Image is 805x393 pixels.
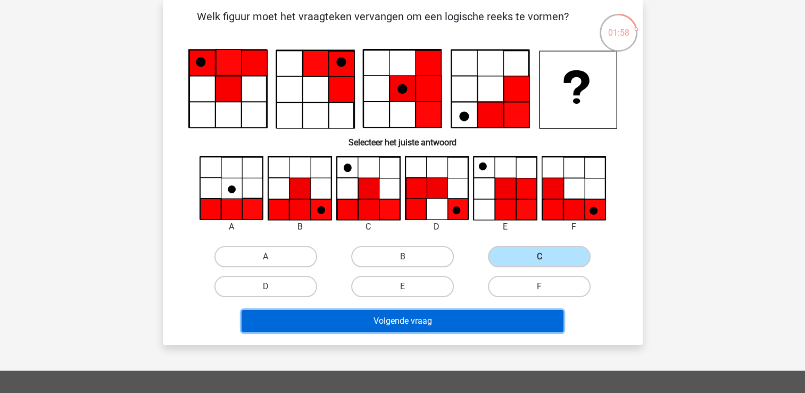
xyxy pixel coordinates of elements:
[242,310,563,332] button: Volgende vraag
[180,9,586,40] p: Welk figuur moet het vraagteken vervangen om een logische reeks te vormen?
[328,220,409,233] div: C
[488,246,591,267] label: C
[534,220,614,233] div: F
[465,220,545,233] div: E
[488,276,591,297] label: F
[180,129,626,148] h6: Selecteer het juiste antwoord
[214,276,317,297] label: D
[351,276,454,297] label: E
[599,13,638,39] div: 01:58
[214,246,317,267] label: A
[351,246,454,267] label: B
[192,220,272,233] div: A
[260,220,340,233] div: B
[397,220,477,233] div: D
